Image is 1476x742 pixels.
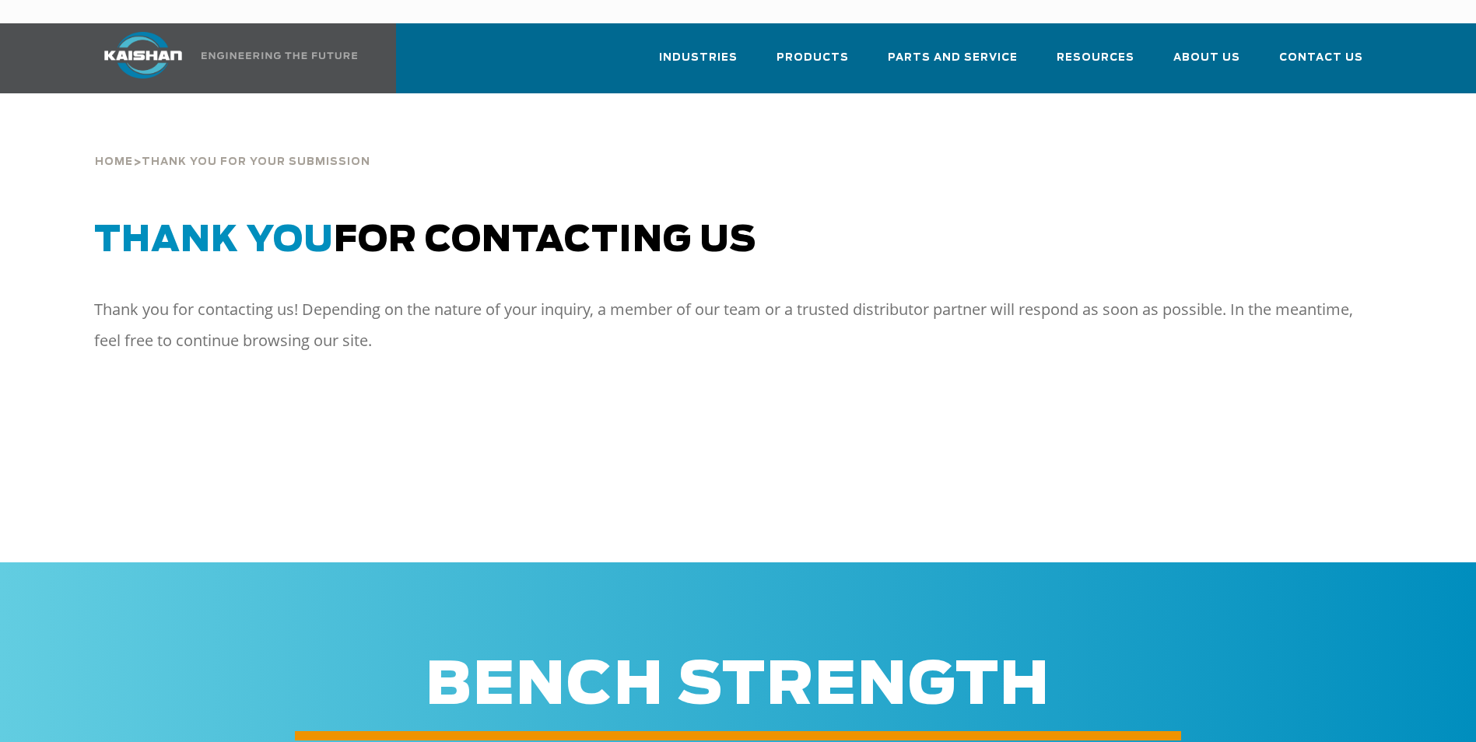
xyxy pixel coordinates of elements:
a: Parts and Service [888,37,1018,90]
a: Industries [659,37,738,90]
a: Kaishan USA [85,23,360,93]
p: Thank you for contacting us! Depending on the nature of your inquiry, a member of our team or a t... [94,294,1355,356]
span: Industries [659,49,738,67]
a: Resources [1057,37,1134,90]
span: Thank You [94,223,334,258]
a: HOME [95,151,133,174]
span: Products [777,49,849,67]
a: About Us [1173,37,1240,90]
div: > [95,117,1383,174]
span: Parts and Service [888,49,1018,67]
span: About Us [1173,49,1240,67]
img: kaishan logo [85,32,202,79]
a: Contact Us [1279,37,1363,90]
span: Resources [1057,49,1134,67]
img: Engineering the future [202,52,357,59]
a: Products [777,37,849,90]
span: THANK YOU FOR YOUR SUBMISSION [142,151,370,174]
span: for Contacting Us [94,223,756,258]
span: Contact Us [1279,49,1363,67]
